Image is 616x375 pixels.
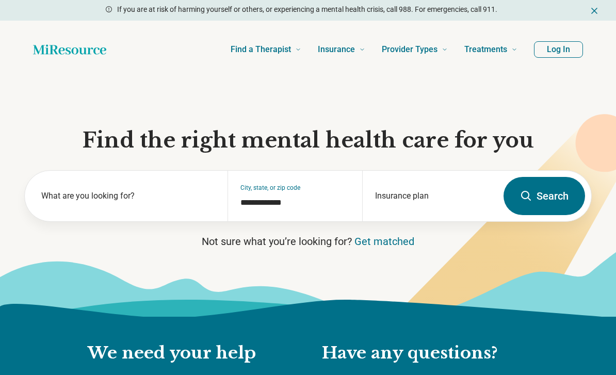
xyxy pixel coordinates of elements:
[504,177,585,215] button: Search
[534,41,583,58] button: Log In
[382,29,448,70] a: Provider Types
[231,29,301,70] a: Find a Therapist
[318,42,355,57] span: Insurance
[88,343,301,364] h2: We need your help
[24,127,592,154] h1: Find the right mental health care for you
[589,4,599,17] button: Dismiss
[231,42,291,57] span: Find a Therapist
[464,29,517,70] a: Treatments
[41,190,215,202] label: What are you looking for?
[318,29,365,70] a: Insurance
[354,235,414,248] a: Get matched
[464,42,507,57] span: Treatments
[117,4,497,15] p: If you are at risk of harming yourself or others, or experiencing a mental health crisis, call 98...
[24,234,592,249] p: Not sure what you’re looking for?
[322,343,528,364] h2: Have any questions?
[33,39,106,60] a: Home page
[382,42,437,57] span: Provider Types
